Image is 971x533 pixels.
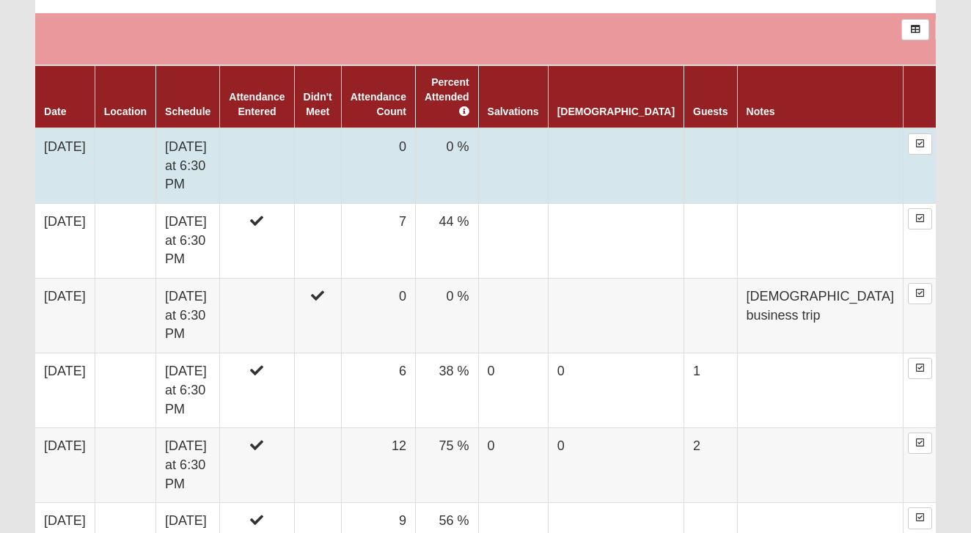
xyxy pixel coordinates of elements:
a: Percent Attended [425,76,469,117]
td: 0 % [415,279,478,353]
td: [DATE] [35,203,95,278]
td: [DATE] at 6:30 PM [156,353,220,428]
th: Salvations [478,65,548,128]
td: 38 % [415,353,478,428]
td: 0 [548,353,684,428]
td: [DATE] at 6:30 PM [156,203,220,278]
a: Enter Attendance [908,283,932,304]
td: 75 % [415,428,478,503]
td: 0 [341,279,415,353]
a: Date [44,106,66,117]
th: Guests [684,65,737,128]
td: [DATE] [35,279,95,353]
td: [DATE] at 6:30 PM [156,428,220,503]
a: Enter Attendance [908,208,932,229]
td: 0 [548,428,684,503]
th: [DEMOGRAPHIC_DATA] [548,65,684,128]
td: 6 [341,353,415,428]
td: 12 [341,428,415,503]
td: 44 % [415,203,478,278]
a: Attendance Count [351,91,406,117]
a: Attendance Entered [229,91,285,117]
a: Notes [747,106,775,117]
td: 0 [478,428,548,503]
td: [DEMOGRAPHIC_DATA] business trip [737,279,903,353]
a: Enter Attendance [908,133,932,155]
td: 1 [684,353,737,428]
td: 0 % [415,128,478,204]
td: 7 [341,203,415,278]
a: Export to Excel [901,19,928,40]
a: Enter Attendance [908,433,932,454]
a: Enter Attendance [908,358,932,379]
td: [DATE] at 6:30 PM [156,279,220,353]
a: Location [104,106,147,117]
td: 0 [478,353,548,428]
a: Schedule [165,106,210,117]
td: [DATE] at 6:30 PM [156,128,220,204]
a: Didn't Meet [304,91,332,117]
td: [DATE] [35,428,95,503]
td: [DATE] [35,353,95,428]
td: [DATE] [35,128,95,204]
td: 2 [684,428,737,503]
a: Alt+N [935,19,962,40]
td: 0 [341,128,415,204]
